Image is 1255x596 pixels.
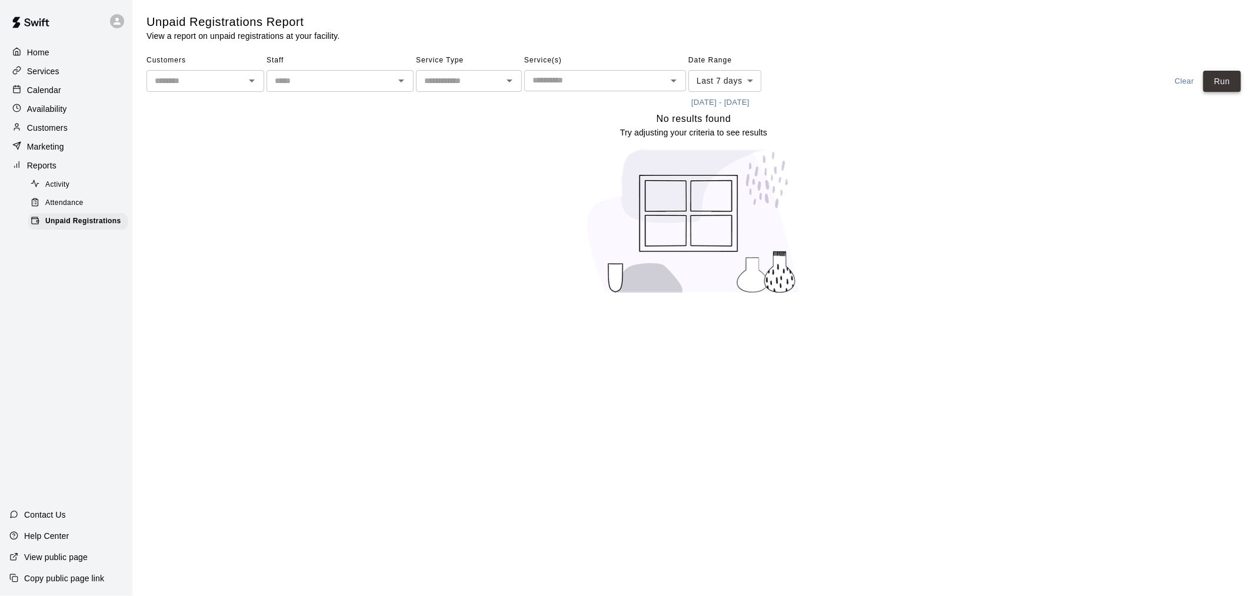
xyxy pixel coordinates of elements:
button: Open [665,72,682,89]
span: Unpaid Registrations [45,216,121,227]
span: Staff [267,51,414,70]
a: Customers [9,119,123,137]
button: Open [501,72,518,89]
button: Clear [1166,71,1203,92]
img: No results found [576,138,811,304]
div: Activity [28,177,128,193]
a: Services [9,62,123,80]
a: Activity [28,176,132,194]
span: Date Range [688,51,791,70]
p: Availability [27,103,67,115]
h5: Unpaid Registrations Report [147,14,339,30]
div: Last 7 days [688,70,761,92]
button: Open [244,72,260,89]
span: Service(s) [524,51,686,70]
p: Services [27,65,59,77]
p: Marketing [27,141,64,153]
a: Attendance [28,194,132,212]
a: Reports [9,157,123,174]
span: Attendance [45,197,84,209]
button: Open [393,72,410,89]
span: Customers [147,51,264,70]
a: Unpaid Registrations [28,213,132,231]
p: Copy public page link [24,572,104,584]
div: Unpaid Registrations [28,213,128,230]
span: Service Type [416,51,522,70]
p: Customers [27,122,68,134]
a: Calendar [9,81,123,99]
p: Calendar [27,84,61,96]
a: Availability [9,100,123,118]
p: Contact Us [24,509,66,521]
p: View a report on unpaid registrations at your facility. [147,30,339,42]
button: [DATE] - [DATE] [688,94,753,112]
p: Home [27,47,49,58]
p: View public page [24,551,88,563]
p: Reports [27,160,56,171]
div: Attendance [28,195,128,211]
a: Home [9,44,123,61]
p: Help Center [24,530,69,542]
h6: No results found [657,111,731,127]
p: Try adjusting your criteria to see results [620,127,767,138]
span: Activity [45,179,69,191]
button: Run [1203,71,1241,92]
a: Marketing [9,138,123,155]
